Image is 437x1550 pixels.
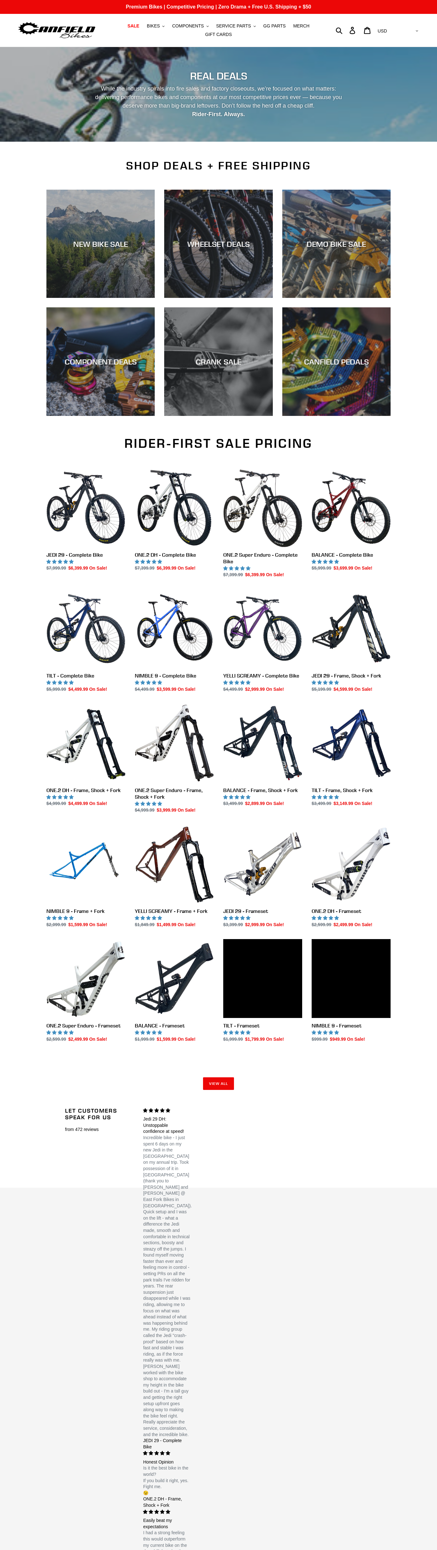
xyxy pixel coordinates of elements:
[192,111,245,117] strong: Rider-First. Always.
[143,1517,190,1530] div: Easily beat my expectations
[172,23,204,29] span: COMPONENTS
[65,1126,126,1133] span: from 472 reviews
[128,23,139,29] span: SALE
[263,23,286,29] span: GG PARTS
[164,239,272,248] div: WHEELSET DEALS
[282,239,391,248] div: DEMO BIKE SALE
[144,22,168,30] button: BIKES
[147,23,160,29] span: BIKES
[282,190,391,298] a: DEMO BIKE SALE
[46,190,155,298] a: NEW BIKE SALE
[65,1107,126,1121] h2: Let customers speak for us
[143,1116,190,1135] div: Jedi 29 DH: Unstoppable confidence at speed!
[143,1438,190,1450] a: JEDI 29 - Complete Bike
[46,159,391,172] h2: SHOP DEALS + FREE SHIPPING
[46,307,155,416] a: COMPONENT DEALS
[143,1135,190,1364] p: Incredible bike - I just spent 6 days on my new Jedi in the [GEOGRAPHIC_DATA] on my annual trip. ...
[17,21,96,40] img: Canfield Bikes
[293,23,309,29] span: MERCH
[282,357,391,366] div: CANFIELD PEDALS
[143,1484,190,1496] p: Fight me. 😉
[143,1364,190,1438] p: [PERSON_NAME] worked with the bike shop to accommodate my height in the bike build out - I'm a ta...
[169,22,212,30] button: COMPONENTS
[143,1478,190,1484] p: If you build it right, yes.
[143,1465,190,1477] p: Is it the best bike in the world?
[89,85,348,119] p: While the industry spirals into fire sales and factory closeouts, we’re focused on what matters: ...
[143,1509,190,1515] div: 5 stars
[143,1459,190,1465] div: Honest Opinion
[46,436,391,451] h2: RIDER-FIRST SALE PRICING
[46,357,155,366] div: COMPONENT DEALS
[164,357,272,366] div: CRANK SALE
[164,307,272,416] a: CRANK SALE
[205,32,232,37] span: GIFT CARDS
[143,1496,190,1508] a: ONE.2 DH - Frame, Shock + Fork
[164,190,272,298] a: WHEELSET DEALS
[124,22,142,30] a: SALE
[260,22,289,30] a: GG PARTS
[202,30,235,39] a: GIFT CARDS
[46,70,391,82] h2: REAL DEALS
[216,23,251,29] span: SERVICE PARTS
[213,22,259,30] button: SERVICE PARTS
[290,22,313,30] a: MERCH
[143,1450,190,1457] div: 5 stars
[282,307,391,416] a: CANFIELD PEDALS
[203,1077,234,1090] a: View all products in the STEALS AND DEALS collection
[143,1107,190,1114] div: 5 stars
[46,239,155,248] div: NEW BIKE SALE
